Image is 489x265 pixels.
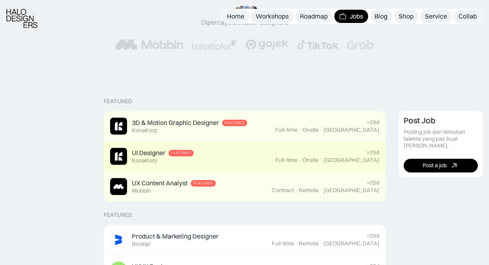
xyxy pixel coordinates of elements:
a: Job Image3D & Motion Graphic DesignerFeaturedKonaKorp>25dFull-time·Onsite·[GEOGRAPHIC_DATA] [104,111,386,141]
div: KonaKorp [132,127,157,134]
div: Post Job [404,116,435,125]
div: Jobs [350,12,363,21]
div: · [319,240,323,247]
div: Featured [171,151,191,155]
div: [GEOGRAPHIC_DATA] [323,157,379,164]
a: Job ImageUX Content AnalystFeaturedMobbin>25dContract·Remote·[GEOGRAPHIC_DATA] [104,172,386,202]
div: · [298,126,302,133]
div: KonaKorp [132,157,157,164]
a: Roadmap [295,10,333,23]
div: Featured [193,181,213,186]
div: Mobbin [132,187,151,194]
div: 3D & Motion Graphic Designer [132,118,219,127]
div: Onsite [302,126,318,133]
div: Product & Marketing Designer [132,232,218,240]
div: · [319,187,323,194]
a: Blog [370,10,392,23]
a: Shop [394,10,418,23]
img: Job Image [110,231,127,248]
img: Job Image [110,148,127,165]
div: Contract [272,187,294,194]
div: Remote [299,240,318,247]
img: Job Image [110,118,127,135]
div: Full-time [272,240,294,247]
div: [GEOGRAPHIC_DATA] [323,187,379,194]
div: Onsite [302,157,318,164]
div: Posting job dan temukan talenta yang pas buat [PERSON_NAME]. [404,128,478,149]
a: Collab [454,10,482,23]
div: Full-time [275,126,298,133]
div: Post a job [422,162,447,169]
div: Home [227,12,244,21]
div: Dipercaya oleh designers [201,18,288,27]
a: Post a job [404,159,478,172]
div: · [295,187,298,194]
a: Job ImageProduct & Marketing DesignerBookipi>25dFull-time·Remote·[GEOGRAPHIC_DATA] [104,225,386,255]
div: Workshops [256,12,289,21]
div: Shop [399,12,414,21]
div: [GEOGRAPHIC_DATA] [323,126,379,133]
div: [GEOGRAPHIC_DATA] [323,240,379,247]
div: · [319,126,323,133]
div: Blog [375,12,387,21]
div: >25d [366,119,379,126]
a: Job ImageUI DesignerFeaturedKonaKorp>25dFull-time·Onsite·[GEOGRAPHIC_DATA] [104,141,386,172]
a: Service [420,10,452,23]
div: Featured [104,211,132,218]
div: · [295,240,298,247]
div: UX Content Analyst [132,179,187,187]
a: Jobs [334,10,368,23]
div: Full-time [275,157,298,164]
a: Home [222,10,249,23]
img: Job Image [110,178,127,195]
div: Remote [299,187,318,194]
div: Collab [458,12,477,21]
div: UI Designer [132,149,165,157]
div: >25d [366,232,379,239]
div: >25d [366,179,379,186]
div: Service [425,12,447,21]
div: · [319,157,323,164]
div: Featured [104,98,132,105]
div: Featured [225,120,245,125]
div: >25d [366,149,379,156]
div: Bookipi [132,240,150,247]
div: · [298,157,302,164]
div: Roadmap [300,12,328,21]
a: Workshops [251,10,293,23]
